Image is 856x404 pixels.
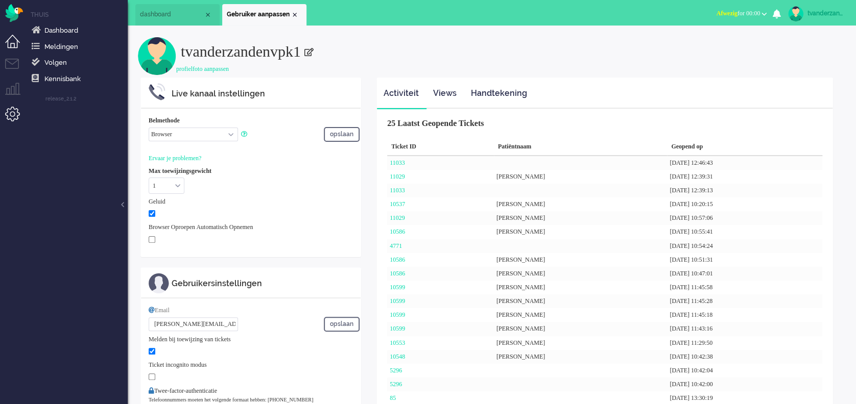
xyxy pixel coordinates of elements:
div: Geluid [149,197,353,206]
div: [PERSON_NAME] [494,308,667,322]
div: [PERSON_NAME] [494,267,667,281]
a: 11029 [390,214,405,221]
a: Following [30,57,128,68]
a: Knowledge base [30,73,128,84]
img: ic_m_phone_settings.svg [149,83,165,100]
div: [PERSON_NAME] [494,197,667,211]
div: Close tab [291,11,299,19]
li: Tickets menu [5,59,28,82]
a: Activiteit [377,81,425,106]
div: Twee-factor-authenticatie [149,387,353,395]
div: [DATE] 10:20:15 [667,197,822,211]
div: [PERSON_NAME] [494,170,667,184]
div: [DATE] 10:42:00 [667,377,822,391]
div: Ticket ID [387,138,494,156]
a: Handtekening [464,81,534,106]
div: [DATE] 11:45:18 [667,308,822,322]
span: release_2.1.2 [45,95,76,103]
small: Telefoonnummers moeten het volgende formaat hebben: [PHONE_NUMBER] [149,397,313,402]
div: Ticket incognito modus [149,361,353,369]
a: Ervaar je problemen? [149,155,201,162]
li: user46 [222,4,306,26]
div: [PERSON_NAME] [494,350,667,364]
img: flow_omnibird.svg [5,4,23,22]
div: Patiëntnaam [494,138,667,156]
a: profielfoto aanpassen [176,65,229,72]
a: 10548 [390,353,405,360]
div: [PERSON_NAME] [494,253,667,267]
li: Home menu item [31,10,128,19]
b: Belmethode [149,117,180,124]
img: user.svg [138,37,176,75]
a: 10599 [390,325,405,332]
div: Live kanaal instellingen [172,88,353,100]
div: [DATE] 11:45:28 [667,294,822,308]
a: 11033 [390,187,405,194]
div: [DATE] 12:39:13 [667,184,822,197]
b: Max toewijzingsgewicht [149,167,211,174]
li: Supervisor menu [5,83,28,106]
span: Dashboard [44,27,78,34]
a: 11029 [390,173,405,180]
a: 5296 [390,367,402,374]
div: [DATE] 10:57:06 [667,211,822,225]
a: 5296 [390,381,402,388]
div: [PERSON_NAME] [494,225,667,239]
div: Browser Oproepen Automatisch Opnemen [149,223,353,232]
div: [PERSON_NAME] [494,336,667,350]
a: Dashboard menu item [30,24,128,36]
span: tvanderzandenvpk1 [181,43,301,60]
button: Afwezigfor 00:00 [710,6,773,21]
img: avatar [788,6,803,21]
div: [PERSON_NAME] [494,294,667,308]
a: 10599 [390,284,405,291]
a: Notifications menu item [30,41,128,52]
div: tvanderzandenvpk1 [807,8,846,18]
div: [PERSON_NAME] [494,211,667,225]
a: 10586 [390,256,405,263]
button: opslaan [324,127,360,142]
div: Email [149,306,353,315]
div: [DATE] 11:43:16 [667,322,822,336]
div: Melden bij toewijzing van tickets [149,335,353,344]
a: 85 [390,394,396,401]
span: Afwezig [716,10,737,17]
li: Afwezigfor 00:00 [710,3,773,26]
div: Close tab [204,11,212,19]
li: Dashboard menu [5,35,28,58]
a: Omnidesk [5,7,23,14]
a: 10553 [390,339,405,346]
a: tvanderzandenvpk1 [786,6,846,21]
div: [DATE] 12:39:31 [667,170,822,184]
img: ic_m_profile.svg [149,273,169,293]
button: opslaan [324,317,360,332]
span: dashboard [140,10,204,19]
div: [DATE] 10:54:24 [667,239,822,253]
div: [DATE] 10:42:04 [667,364,822,377]
div: [DATE] 10:51:31 [667,253,822,267]
span: Meldingen [44,43,78,50]
div: [PERSON_NAME] [494,281,667,294]
a: 10599 [390,311,405,318]
div: [DATE] 10:42:38 [667,350,822,364]
a: 10586 [390,228,405,235]
li: Admin menu [5,107,28,130]
span: Kennisbank [44,75,81,83]
div: [DATE] 11:45:58 [667,281,822,294]
a: Views [426,81,463,106]
div: [DATE] 10:55:41 [667,225,822,239]
a: 4771 [390,242,402,249]
li: Dashboard [135,4,220,26]
div: [DATE] 10:47:01 [667,267,822,281]
a: 11033 [390,159,405,166]
div: [PERSON_NAME] [494,322,667,336]
a: 10537 [390,200,405,208]
span: Gebruiker aanpassen [227,10,291,19]
div: Gebruikersinstellingen [172,278,353,290]
b: 25 Laatst Geopende Tickets [387,119,484,128]
a: 10599 [390,297,405,305]
div: [DATE] 12:46:43 [667,156,822,170]
span: for 00:00 [716,10,760,17]
div: [DATE] 11:29:50 [667,336,822,350]
span: Volgen [44,59,67,66]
